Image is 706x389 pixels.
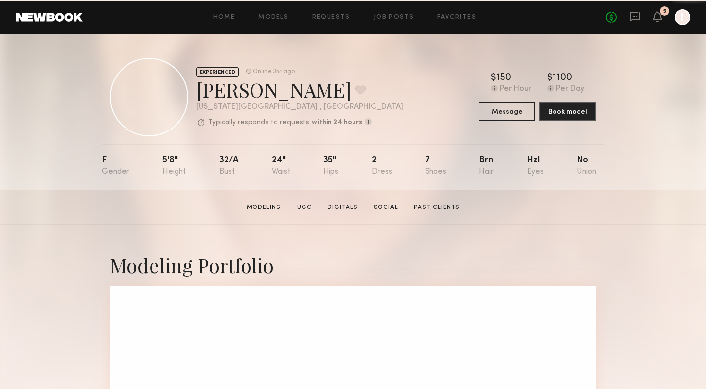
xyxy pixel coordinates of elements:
a: Models [258,14,288,21]
a: Home [213,14,235,21]
button: Message [479,102,535,121]
a: Job Posts [374,14,414,21]
div: $ [491,73,496,83]
p: Typically responds to requests [208,119,309,126]
div: 24" [272,156,290,176]
div: 7 [425,156,446,176]
div: Per Hour [500,85,531,94]
div: [US_STATE][GEOGRAPHIC_DATA] , [GEOGRAPHIC_DATA] [196,103,403,111]
div: Modeling Portfolio [110,252,596,278]
div: Online 3hr ago [253,69,295,75]
a: Digitals [324,203,362,212]
a: Past Clients [410,203,464,212]
a: Requests [312,14,350,21]
div: No [577,156,596,176]
a: Favorites [437,14,476,21]
div: 35" [323,156,338,176]
div: 5'8" [162,156,186,176]
a: I [675,9,690,25]
div: Per Day [556,85,584,94]
div: [PERSON_NAME] [196,77,403,103]
div: Brn [479,156,494,176]
div: F [102,156,129,176]
div: EXPERIENCED [196,67,239,77]
div: 2 [372,156,392,176]
b: within 24 hours [312,119,362,126]
div: 1100 [553,73,572,83]
div: $ [547,73,553,83]
div: 32/a [219,156,239,176]
a: Social [370,203,402,212]
a: Modeling [243,203,285,212]
div: 5 [663,9,666,14]
a: UGC [293,203,316,212]
div: Hzl [527,156,544,176]
div: 150 [496,73,511,83]
button: Book model [539,102,596,121]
